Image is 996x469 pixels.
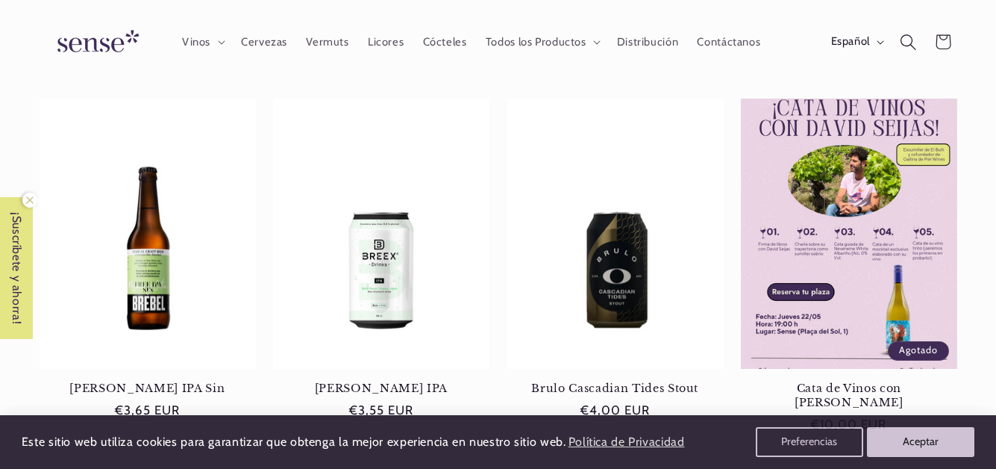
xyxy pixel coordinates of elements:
[507,382,724,395] a: Brulo Cascadian Tides Stout
[607,25,688,58] a: Distribución
[697,35,760,49] span: Contáctanos
[688,25,770,58] a: Contáctanos
[741,382,957,409] a: Cata de Vinos con [PERSON_NAME]
[566,429,686,456] a: Política de Privacidad (opens in a new tab)
[1,197,32,339] span: ¡Suscríbete y ahorra!
[34,15,157,69] a: Sense
[358,25,413,58] a: Licores
[867,427,974,457] button: Aceptar
[273,382,489,395] a: [PERSON_NAME] IPA
[306,35,348,49] span: Vermuts
[413,25,476,58] a: Cócteles
[486,35,586,49] span: Todos los Productos
[617,35,679,49] span: Distribución
[40,382,256,395] a: [PERSON_NAME] IPA Sin
[891,25,925,59] summary: Búsqueda
[297,25,359,58] a: Vermuts
[172,25,231,58] summary: Vinos
[182,35,210,49] span: Vinos
[241,35,287,49] span: Cervezas
[368,35,404,49] span: Licores
[22,435,566,449] span: Este sitio web utiliza cookies para garantizar que obtenga la mejor experiencia en nuestro sitio ...
[756,427,863,457] button: Preferencias
[231,25,296,58] a: Cervezas
[423,35,467,49] span: Cócteles
[831,34,870,51] span: Español
[821,27,891,57] button: Español
[40,21,151,63] img: Sense
[476,25,607,58] summary: Todos los Productos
